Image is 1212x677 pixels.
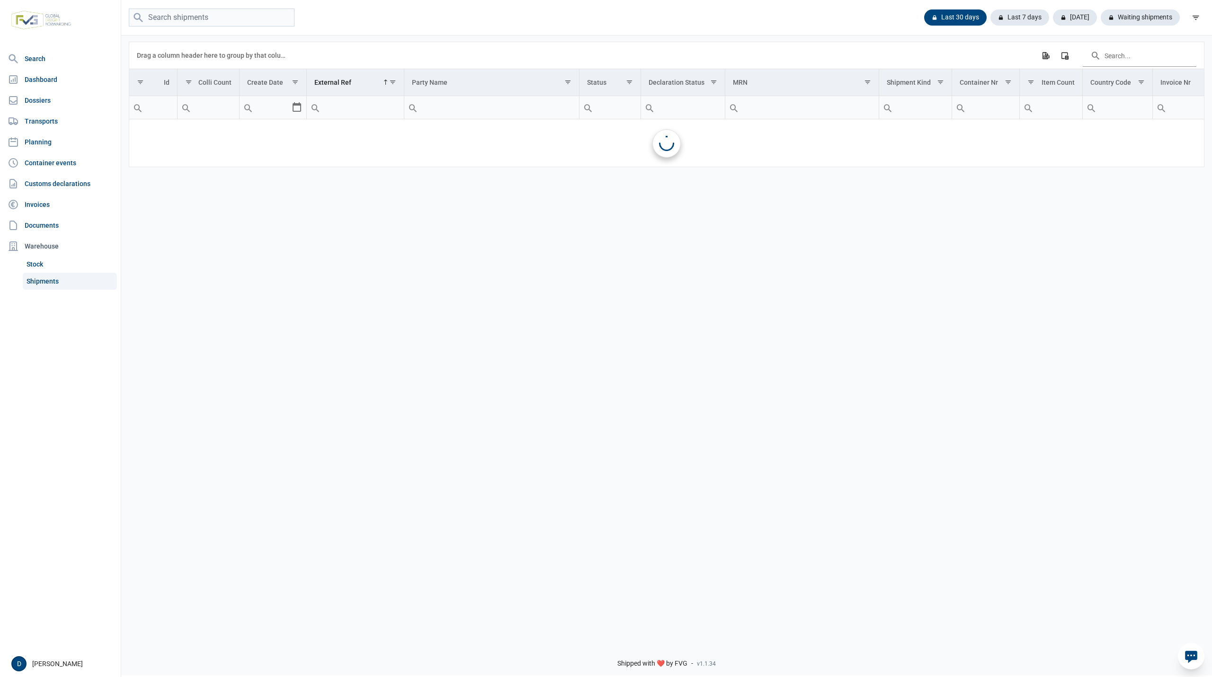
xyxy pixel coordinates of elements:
div: Status [587,79,606,86]
div: filter [1187,9,1204,26]
div: Declaration Status [649,79,704,86]
input: Filter cell [725,96,879,119]
span: Show filter options for column 'Country Code' [1138,79,1145,86]
div: Export all data to Excel [1037,47,1054,64]
div: Search box [579,96,597,119]
a: Dashboard [4,70,117,89]
div: Container Nr [960,79,998,86]
div: [DATE] [1053,9,1097,26]
div: Search box [879,96,896,119]
td: Column Create Date [240,69,307,96]
div: Item Count [1042,79,1075,86]
input: Filter cell [952,96,1019,119]
a: Customs declarations [4,174,117,193]
input: Filter cell [579,96,641,119]
a: Planning [4,133,117,151]
div: Search box [1083,96,1100,119]
input: Filter cell [641,96,725,119]
img: FVG - Global freight forwarding [8,7,75,33]
div: Search box [641,96,658,119]
td: Filter cell [240,96,307,119]
td: Column Party Name [404,69,579,96]
span: Show filter options for column 'Id' [137,79,144,86]
div: Search box [307,96,324,119]
span: Show filter options for column 'MRN' [864,79,871,86]
button: D [11,656,27,671]
div: Search box [240,96,257,119]
input: Filter cell [404,96,579,119]
input: Filter cell [240,96,291,119]
div: MRN [733,79,748,86]
span: Show filter options for column 'External Ref' [389,79,396,86]
div: Last 7 days [990,9,1049,26]
div: Search box [952,96,969,119]
span: Show filter options for column 'Create Date' [292,79,299,86]
td: Column Country Code [1082,69,1153,96]
div: Waiting shipments [1101,9,1180,26]
div: External Ref [314,79,351,86]
div: Last 30 days [924,9,987,26]
div: Search box [725,96,742,119]
div: Colli Count [198,79,232,86]
span: No data [129,138,1204,148]
input: Search shipments [129,9,294,27]
a: Container events [4,153,117,172]
span: Show filter options for column 'Item Count' [1027,79,1034,86]
div: [PERSON_NAME] [11,656,115,671]
td: Column Item Count [1019,69,1082,96]
span: Show filter options for column 'Party Name' [564,79,571,86]
div: Warehouse [4,237,117,256]
input: Filter cell [178,96,240,119]
span: Show filter options for column 'Colli Count' [185,79,192,86]
span: Show filter options for column 'Shipment Kind' [937,79,944,86]
div: Party Name [412,79,447,86]
td: Column Status [579,69,641,96]
div: Shipment Kind [887,79,931,86]
div: Search box [178,96,195,119]
a: Shipments [23,273,117,290]
td: Column Shipment Kind [879,69,952,96]
span: Shipped with ❤️ by FVG [617,659,687,668]
td: Column Declaration Status [641,69,725,96]
div: Country Code [1090,79,1131,86]
div: Invoice Nr [1160,79,1191,86]
a: Stock [23,256,117,273]
div: Drag a column header here to group by that column [137,48,289,63]
span: Show filter options for column 'Container Nr' [1005,79,1012,86]
div: Data grid toolbar [137,42,1196,69]
span: Show filter options for column 'Declaration Status' [710,79,717,86]
div: Loading... [659,136,674,151]
input: Filter cell [1020,96,1082,119]
div: Id [164,79,169,86]
td: Column Id [129,69,177,96]
td: Column MRN [725,69,879,96]
input: Filter cell [879,96,952,119]
div: Search box [1153,96,1170,119]
input: Filter cell [307,96,403,119]
td: Column External Ref [307,69,404,96]
a: Dossiers [4,91,117,110]
div: Create Date [247,79,283,86]
td: Filter cell [177,96,240,119]
td: Column Container Nr [952,69,1020,96]
a: Search [4,49,117,68]
td: Filter cell [307,96,404,119]
a: Transports [4,112,117,131]
input: Filter cell [1083,96,1153,119]
span: Show filter options for column 'Status' [626,79,633,86]
a: Invoices [4,195,117,214]
div: Column Chooser [1056,47,1073,64]
input: Filter cell [129,96,177,119]
div: Search box [1020,96,1037,119]
a: Documents [4,216,117,235]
